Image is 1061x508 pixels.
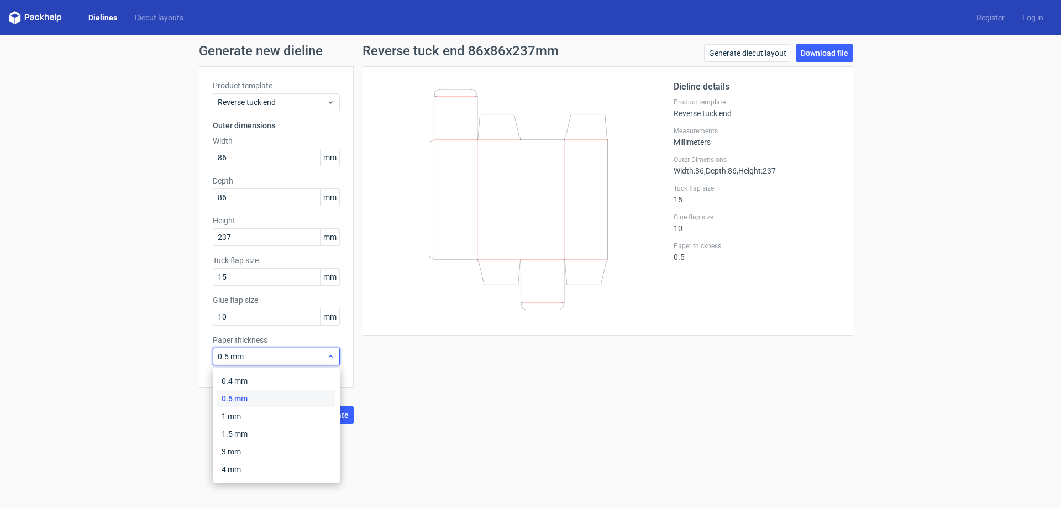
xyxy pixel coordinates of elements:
[737,166,776,175] span: , Height : 237
[674,155,839,164] label: Outer Dimensions
[213,135,340,146] label: Width
[674,213,839,233] div: 10
[213,334,340,345] label: Paper thickness
[320,229,339,245] span: mm
[217,390,335,407] div: 0.5 mm
[217,372,335,390] div: 0.4 mm
[968,12,1013,23] a: Register
[674,242,839,250] label: Paper thickness
[704,166,737,175] span: , Depth : 86
[126,12,192,23] a: Diecut layouts
[320,189,339,206] span: mm
[217,443,335,460] div: 3 mm
[213,80,340,91] label: Product template
[80,12,126,23] a: Dielines
[674,184,839,204] div: 15
[674,80,839,93] h2: Dieline details
[218,351,327,362] span: 0.5 mm
[674,98,839,118] div: Reverse tuck end
[213,120,340,131] h3: Outer dimensions
[320,269,339,285] span: mm
[363,44,559,57] h1: Reverse tuck end 86x86x237mm
[217,425,335,443] div: 1.5 mm
[217,460,335,478] div: 4 mm
[213,295,340,306] label: Glue flap size
[213,175,340,186] label: Depth
[217,407,335,425] div: 1 mm
[674,184,839,193] label: Tuck flap size
[213,215,340,226] label: Height
[674,127,839,146] div: Millimeters
[1013,12,1052,23] a: Log in
[674,242,839,261] div: 0.5
[674,166,704,175] span: Width : 86
[704,44,791,62] a: Generate diecut layout
[199,44,862,57] h1: Generate new dieline
[320,308,339,325] span: mm
[674,127,839,135] label: Measurements
[796,44,853,62] a: Download file
[213,255,340,266] label: Tuck flap size
[674,213,839,222] label: Glue flap size
[218,97,327,108] span: Reverse tuck end
[320,149,339,166] span: mm
[674,98,839,107] label: Product template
